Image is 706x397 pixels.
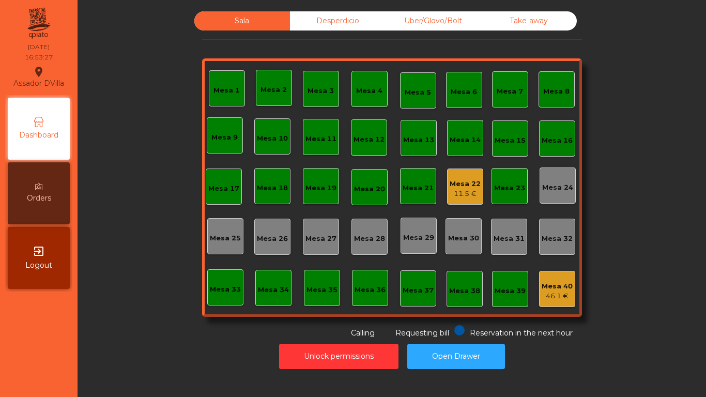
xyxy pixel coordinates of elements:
[542,234,573,244] div: Mesa 32
[451,87,477,97] div: Mesa 6
[305,234,336,244] div: Mesa 27
[403,135,434,145] div: Mesa 13
[543,86,570,97] div: Mesa 8
[542,291,573,301] div: 46.1 €
[351,328,375,338] span: Calling
[481,11,577,30] div: Take away
[542,281,573,292] div: Mesa 40
[403,285,434,296] div: Mesa 37
[542,182,573,193] div: Mesa 24
[33,66,45,78] i: location_on
[449,286,480,296] div: Mesa 38
[257,183,288,193] div: Mesa 18
[542,135,573,146] div: Mesa 16
[210,284,241,295] div: Mesa 33
[494,183,525,193] div: Mesa 23
[308,86,334,96] div: Mesa 3
[448,233,479,243] div: Mesa 30
[26,5,51,41] img: qpiato
[260,85,287,95] div: Mesa 2
[13,64,64,90] div: Assador DVilla
[290,11,386,30] div: Desperdicio
[497,86,523,97] div: Mesa 7
[407,344,505,369] button: Open Drawer
[306,285,337,295] div: Mesa 35
[470,328,573,338] span: Reservation in the next hour
[194,11,290,30] div: Sala
[495,286,526,296] div: Mesa 39
[405,87,431,98] div: Mesa 5
[356,86,382,96] div: Mesa 4
[403,233,434,243] div: Mesa 29
[25,260,52,271] span: Logout
[27,193,51,204] span: Orders
[395,328,449,338] span: Requesting bill
[211,132,238,143] div: Mesa 9
[450,189,481,199] div: 11.5 €
[450,179,481,189] div: Mesa 22
[25,53,53,62] div: 16:53:27
[210,233,241,243] div: Mesa 25
[213,85,240,96] div: Mesa 1
[354,234,385,244] div: Mesa 28
[28,42,50,52] div: [DATE]
[208,184,239,194] div: Mesa 17
[305,183,336,193] div: Mesa 19
[450,135,481,145] div: Mesa 14
[386,11,481,30] div: Uber/Glovo/Bolt
[19,130,58,141] span: Dashboard
[495,135,526,146] div: Mesa 15
[354,184,385,194] div: Mesa 20
[354,134,385,145] div: Mesa 12
[258,285,289,295] div: Mesa 34
[257,133,288,144] div: Mesa 10
[33,245,45,257] i: exit_to_app
[403,183,434,193] div: Mesa 21
[279,344,398,369] button: Unlock permissions
[355,285,386,295] div: Mesa 36
[494,234,525,244] div: Mesa 31
[305,134,336,144] div: Mesa 11
[257,234,288,244] div: Mesa 26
